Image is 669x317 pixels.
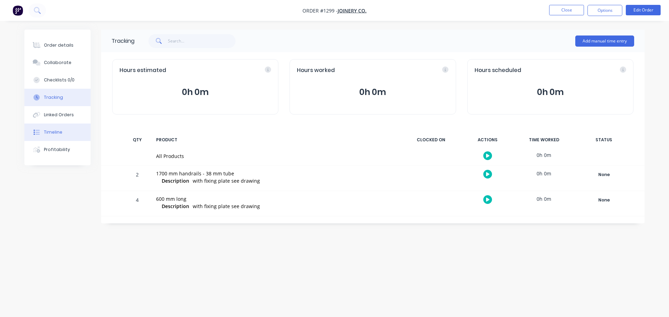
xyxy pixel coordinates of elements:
[24,141,91,158] button: Profitability
[193,203,260,209] span: with fixing plate see drawing
[579,196,629,205] div: None
[156,195,397,203] div: 600 mm long
[24,37,91,54] button: Order details
[518,133,570,147] div: TIME WORKED
[24,106,91,124] button: Linked Orders
[579,170,629,179] div: None
[574,133,633,147] div: STATUS
[156,152,397,160] div: All Products
[127,133,148,147] div: QTY
[13,5,23,16] img: Factory
[127,167,148,191] div: 2
[44,129,62,135] div: Timeline
[578,170,629,180] button: None
[24,89,91,106] button: Tracking
[518,191,570,207] div: 0h 0m
[120,66,166,74] span: Hours estimated
[338,7,367,14] a: Joinery Co.
[162,177,189,184] span: Description
[587,5,622,16] button: Options
[44,60,71,66] div: Collaborate
[461,133,514,147] div: ACTIONS
[156,170,397,177] div: 1700 mm handrails - 38 mm tube
[549,5,584,15] button: Close
[44,112,74,118] div: Linked Orders
[475,86,626,99] button: 0h 0m
[302,7,338,14] span: Order #1299 -
[518,147,570,163] div: 0h 0m
[127,192,148,216] div: 4
[44,77,75,83] div: Checklists 0/0
[626,5,661,15] button: Edit Order
[405,133,457,147] div: CLOCKED ON
[44,146,70,153] div: Profitability
[475,66,521,74] span: Hours scheduled
[24,71,91,89] button: Checklists 0/0
[120,86,271,99] button: 0h 0m
[578,195,629,205] button: None
[44,94,63,101] div: Tracking
[518,166,570,181] div: 0h 0m
[44,42,74,48] div: Order details
[24,124,91,141] button: Timeline
[162,203,189,210] span: Description
[297,66,335,74] span: Hours worked
[152,133,401,147] div: PRODUCT
[24,54,91,71] button: Collaborate
[297,86,448,99] button: 0h 0m
[193,177,260,184] span: with fixing plate see drawing
[111,37,134,45] div: Tracking
[575,35,634,47] button: Add manual time entry
[168,34,236,48] input: Search...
